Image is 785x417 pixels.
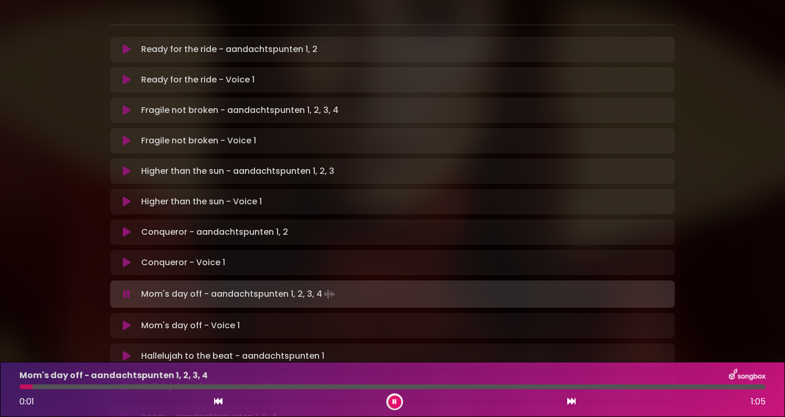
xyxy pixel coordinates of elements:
[141,195,262,208] p: Higher than the sun - Voice 1
[141,43,317,56] p: Ready for the ride - aandachtspunten 1, 2
[751,395,766,408] span: 1:05
[19,395,34,408] span: 0:01
[141,165,334,178] p: Higher than the sun - aandachtspunten 1, 2, 3
[141,256,225,269] p: Conqueror - Voice 1
[141,226,288,238] p: Conqueror - aandachtspunten 1, 2
[141,287,337,301] p: Mom's day off - aandachtspunten 1, 2, 3, 4
[141,74,254,86] p: Ready for the ride - Voice 1
[729,369,766,382] img: songbox-logo-white.png
[19,369,208,382] p: Mom's day off - aandachtspunten 1, 2, 3, 4
[141,319,240,332] p: Mom's day off - Voice 1
[141,350,324,362] p: Hallelujah to the beat - aandachtspunten 1
[141,104,338,117] p: Fragile not broken - aandachtspunten 1, 2, 3, 4
[322,287,337,301] img: waveform4.gif
[141,134,256,147] p: Fragile not broken - Voice 1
